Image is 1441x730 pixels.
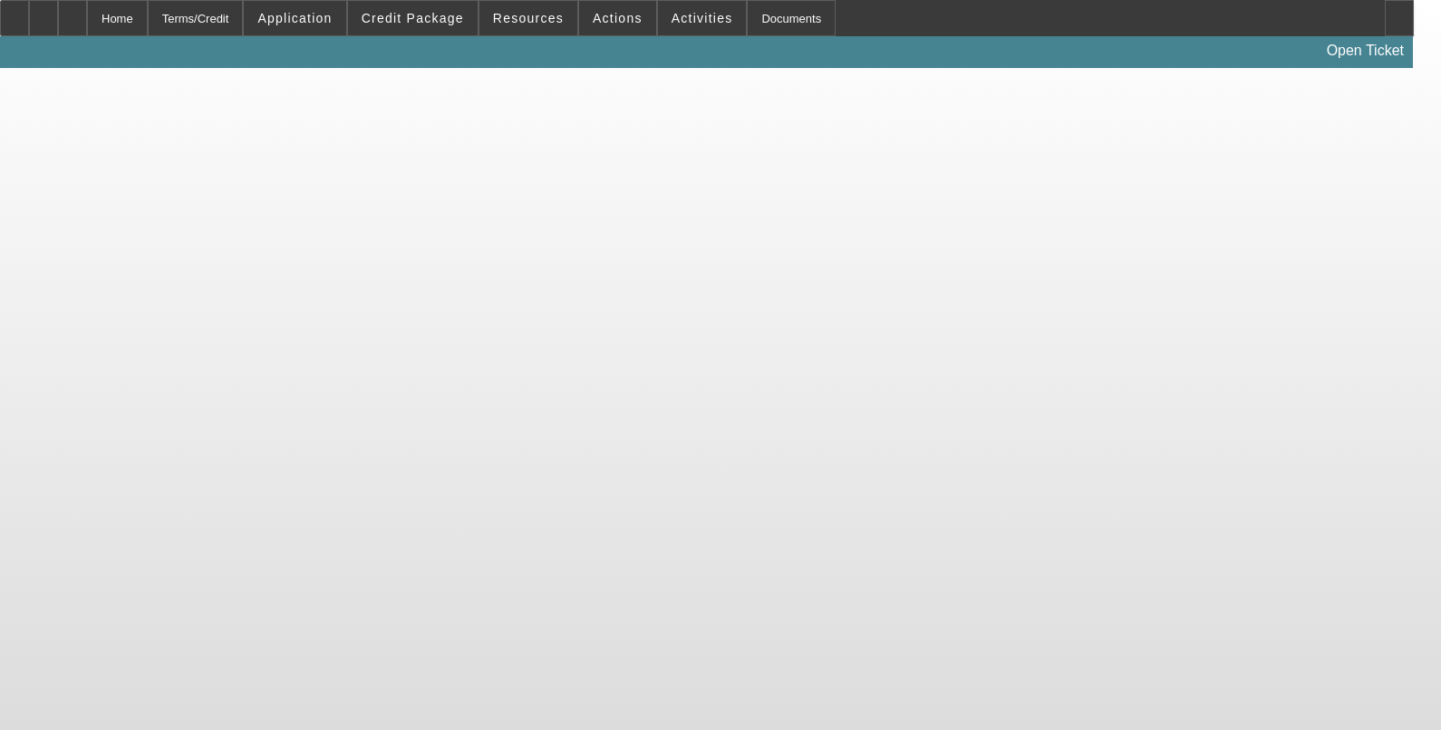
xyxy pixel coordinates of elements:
button: Resources [479,1,577,35]
a: Open Ticket [1320,35,1411,66]
span: Resources [493,11,564,25]
span: Activities [672,11,733,25]
button: Activities [658,1,747,35]
span: Actions [593,11,643,25]
button: Application [244,1,345,35]
span: Application [257,11,332,25]
button: Credit Package [348,1,478,35]
button: Actions [579,1,656,35]
span: Credit Package [362,11,464,25]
